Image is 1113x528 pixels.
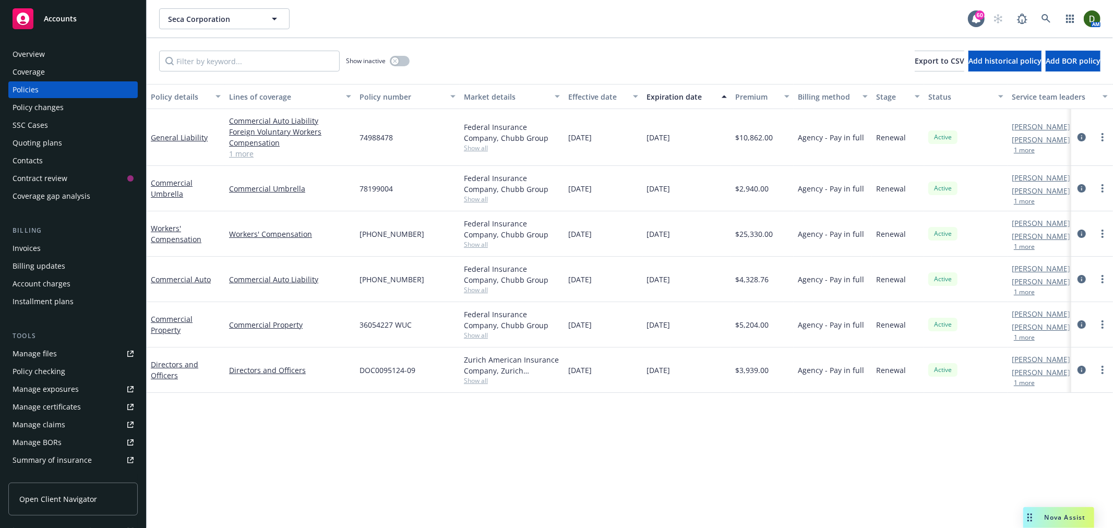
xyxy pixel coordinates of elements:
span: $2,940.00 [735,183,769,194]
span: Active [932,320,953,329]
span: $25,330.00 [735,229,773,239]
a: more [1096,227,1109,240]
span: Active [932,133,953,142]
a: Commercial Property [151,314,193,335]
a: circleInformation [1075,364,1088,376]
span: [DATE] [568,274,592,285]
button: Status [924,84,1008,109]
button: Stage [872,84,924,109]
div: Invoices [13,240,41,257]
a: Commercial Auto Liability [229,274,351,285]
a: Foreign Voluntary Workers Compensation [229,126,351,148]
span: $5,204.00 [735,319,769,330]
span: Renewal [876,132,906,143]
a: Commercial Umbrella [229,183,351,194]
a: [PERSON_NAME] [1012,354,1070,365]
span: Nova Assist [1045,513,1086,522]
img: photo [1084,10,1100,27]
div: Service team leaders [1012,91,1096,102]
button: Lines of coverage [225,84,355,109]
a: [PERSON_NAME] [1012,185,1070,196]
span: Active [932,365,953,375]
button: Effective date [564,84,642,109]
span: Show all [464,240,560,249]
span: [DATE] [647,365,670,376]
a: Coverage gap analysis [8,188,138,205]
span: Agency - Pay in full [798,132,864,143]
a: Installment plans [8,293,138,310]
button: 1 more [1014,334,1035,341]
span: [DATE] [568,229,592,239]
div: Policy checking [13,363,65,380]
span: Agency - Pay in full [798,365,864,376]
a: Manage claims [8,416,138,433]
a: [PERSON_NAME] [1012,308,1070,319]
span: 78199004 [360,183,393,194]
div: Policy details [151,91,209,102]
a: Billing updates [8,258,138,274]
div: Tools [8,331,138,341]
div: Summary of insurance [13,452,92,469]
span: Agency - Pay in full [798,274,864,285]
span: [DATE] [647,132,670,143]
span: [DATE] [568,319,592,330]
div: Policy changes [13,99,64,116]
span: $3,939.00 [735,365,769,376]
button: 1 more [1014,147,1035,153]
a: Manage certificates [8,399,138,415]
a: Policy checking [8,363,138,380]
button: Policy details [147,84,225,109]
a: Report a Bug [1012,8,1033,29]
span: Active [932,229,953,238]
span: [DATE] [568,183,592,194]
span: $10,862.00 [735,132,773,143]
span: Add BOR policy [1046,56,1100,66]
button: 1 more [1014,198,1035,205]
a: Policy AI ingestions [8,470,138,486]
div: Status [928,91,992,102]
div: Installment plans [13,293,74,310]
a: [PERSON_NAME] [1012,172,1070,183]
button: Service team leaders [1008,84,1112,109]
span: 74988478 [360,132,393,143]
span: [DATE] [647,274,670,285]
div: Policy number [360,91,444,102]
span: Export to CSV [915,56,964,66]
span: Open Client Navigator [19,494,97,505]
a: Commercial Auto [151,274,211,284]
span: Manage exposures [8,381,138,398]
span: Agency - Pay in full [798,319,864,330]
div: Federal Insurance Company, Chubb Group [464,218,560,240]
a: SSC Cases [8,117,138,134]
div: Effective date [568,91,627,102]
div: Expiration date [647,91,715,102]
a: Policy changes [8,99,138,116]
button: Premium [731,84,794,109]
div: Market details [464,91,548,102]
span: [PHONE_NUMBER] [360,274,424,285]
div: Coverage gap analysis [13,188,90,205]
div: Stage [876,91,908,102]
span: [DATE] [647,319,670,330]
span: Active [932,184,953,193]
span: Seca Corporation [168,14,258,25]
div: Contacts [13,152,43,169]
a: [PERSON_NAME] [1012,321,1070,332]
span: Add historical policy [968,56,1042,66]
span: Renewal [876,229,906,239]
button: 1 more [1014,380,1035,386]
div: Federal Insurance Company, Chubb Group [464,173,560,195]
button: Seca Corporation [159,8,290,29]
a: Commercial Umbrella [151,178,193,199]
a: [PERSON_NAME] [1012,367,1070,378]
div: Billing [8,225,138,236]
a: Manage BORs [8,434,138,451]
div: Manage claims [13,416,65,433]
div: Billing updates [13,258,65,274]
a: Coverage [8,64,138,80]
button: Expiration date [642,84,731,109]
button: Nova Assist [1023,507,1094,528]
a: Summary of insurance [8,452,138,469]
div: Federal Insurance Company, Chubb Group [464,122,560,143]
div: Policy AI ingestions [13,470,79,486]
